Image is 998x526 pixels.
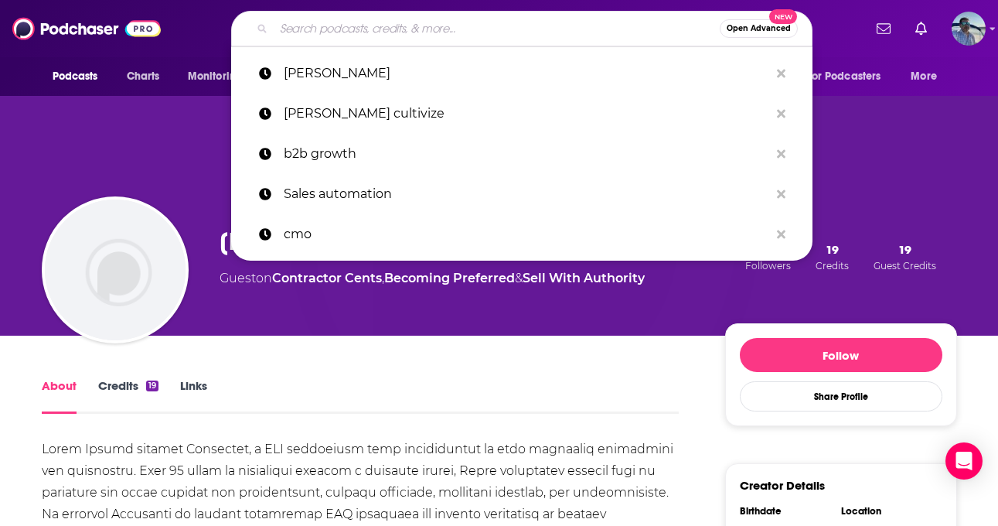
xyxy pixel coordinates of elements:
div: 19 [146,381,158,391]
span: For Podcasters [807,66,881,87]
button: 19Guest Credits [869,241,941,272]
span: Guest [220,271,256,285]
span: Followers [745,260,791,272]
span: Podcasts [53,66,98,87]
a: Show notifications dropdown [909,15,933,42]
img: Jason Kramer [45,200,186,340]
button: Open AdvancedNew [720,19,798,38]
a: Show notifications dropdown [870,15,897,42]
span: Charts [127,66,160,87]
p: jason kramer cultivize [284,94,769,134]
span: New [769,9,797,24]
button: Follow [740,338,942,372]
button: open menu [42,62,118,91]
input: Search podcasts, credits, & more... [274,16,720,41]
button: 19Credits [811,241,853,272]
h1: [PERSON_NAME] [220,227,405,257]
img: Podchaser - Follow, Share and Rate Podcasts [12,14,161,43]
span: Logged in as JasonKramer_TheCRMguy [952,12,986,46]
a: [PERSON_NAME] [231,53,812,94]
button: open menu [900,62,956,91]
button: open menu [797,62,904,91]
a: Sell With Authority [523,271,645,285]
p: b2b growth [284,134,769,174]
span: , [382,271,384,285]
button: Show profile menu [952,12,986,46]
span: 19 [826,242,839,257]
span: 19 [898,242,911,257]
a: Contractor Cents [272,271,382,285]
a: b2b growth [231,134,812,174]
a: [PERSON_NAME] cultivize [231,94,812,134]
div: Search podcasts, credits, & more... [231,11,812,46]
span: on [256,271,382,285]
button: open menu [177,62,263,91]
a: About [42,378,77,414]
a: Charts [117,62,169,91]
h3: Creator Details [740,478,825,493]
a: Credits19 [98,378,158,414]
img: User Profile [952,12,986,46]
p: cmo [284,214,769,254]
div: Location [841,505,932,517]
a: Becoming Preferred [384,271,515,285]
p: jason kramer [284,53,769,94]
a: Sales automation [231,174,812,214]
button: Share Profile [740,381,942,412]
div: Open Intercom Messenger [945,442,983,480]
span: & [515,271,523,285]
span: Monitoring [188,66,243,87]
span: Guest Credits [874,260,936,272]
div: Birthdate [740,505,831,517]
a: cmo [231,214,812,254]
a: Links [180,378,207,414]
span: Open Advanced [727,25,791,32]
span: More [911,66,937,87]
span: Credits [816,260,849,272]
p: Sales automation [284,174,769,214]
